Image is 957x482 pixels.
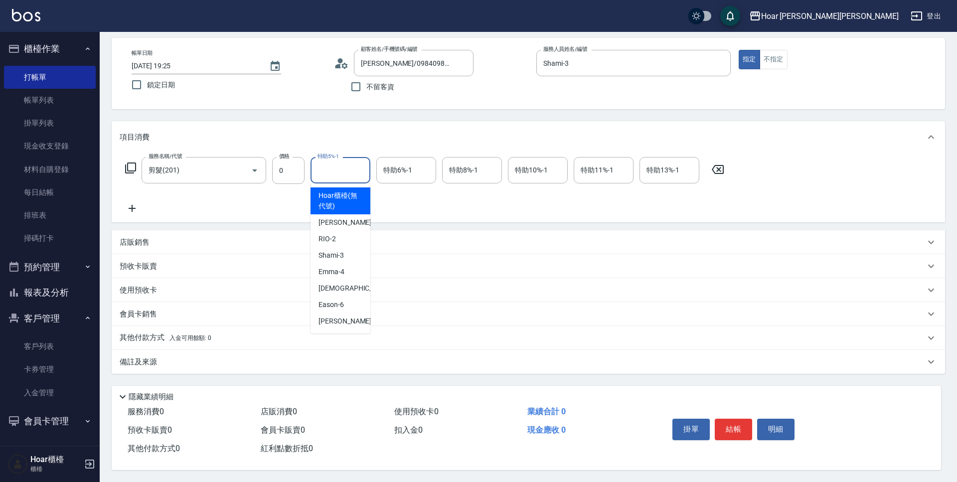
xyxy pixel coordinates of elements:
button: 不指定 [760,50,788,69]
label: 服務人員姓名/編號 [543,45,587,53]
span: 店販消費 0 [261,407,297,416]
a: 排班表 [4,204,96,227]
span: 扣入金 0 [394,425,423,435]
span: 其他付款方式 0 [128,444,180,453]
label: 帳單日期 [132,49,153,57]
span: 預收卡販賣 0 [128,425,172,435]
span: [PERSON_NAME] -1 [319,217,377,228]
span: [PERSON_NAME] -7 [319,316,377,326]
div: 店販銷售 [112,230,945,254]
button: 櫃檯作業 [4,36,96,62]
p: 預收卡販賣 [120,261,157,272]
span: Emma -4 [319,267,344,277]
span: RIO -2 [319,234,336,244]
button: 報表及分析 [4,280,96,306]
label: 價格 [279,153,290,160]
p: 項目消費 [120,132,150,143]
span: Eason -6 [319,300,344,310]
div: 預收卡販賣 [112,254,945,278]
div: 項目消費 [112,121,945,153]
span: 使用預收卡 0 [394,407,439,416]
a: 掛單列表 [4,112,96,135]
a: 現金收支登錄 [4,135,96,158]
div: 其他付款方式入金可用餘額: 0 [112,326,945,350]
p: 備註及來源 [120,357,157,367]
p: 櫃檯 [30,465,81,474]
a: 材料自購登錄 [4,158,96,181]
span: 入金可用餘額: 0 [169,334,212,341]
img: Logo [12,9,40,21]
button: 登出 [907,7,945,25]
button: 客戶管理 [4,306,96,331]
label: 特助5%-1 [318,153,339,160]
a: 帳單列表 [4,89,96,112]
p: 店販銷售 [120,237,150,248]
p: 會員卡銷售 [120,309,157,320]
a: 掃碼打卡 [4,227,96,250]
button: Hoar [PERSON_NAME][PERSON_NAME] [745,6,903,26]
span: Shami -3 [319,250,344,261]
div: 會員卡銷售 [112,302,945,326]
button: Open [247,162,263,178]
a: 卡券管理 [4,358,96,381]
span: 現金應收 0 [527,425,566,435]
button: 結帳 [715,419,752,440]
a: 入金管理 [4,381,96,404]
p: 使用預收卡 [120,285,157,296]
span: 會員卡販賣 0 [261,425,305,435]
p: 隱藏業績明細 [129,392,173,402]
span: 鎖定日期 [147,80,175,90]
span: 不留客資 [366,82,394,92]
div: 備註及來源 [112,350,945,374]
a: 客戶列表 [4,335,96,358]
a: 每日結帳 [4,181,96,204]
button: 指定 [739,50,760,69]
button: save [720,6,740,26]
button: 會員卡管理 [4,408,96,434]
span: 業績合計 0 [527,407,566,416]
h5: Hoar櫃檯 [30,455,81,465]
label: 服務名稱/代號 [149,153,182,160]
span: 服務消費 0 [128,407,164,416]
div: Hoar [PERSON_NAME][PERSON_NAME] [761,10,899,22]
div: 使用預收卡 [112,278,945,302]
button: Choose date, selected date is 2025-09-21 [263,54,287,78]
span: [DEMOGRAPHIC_DATA] -5 [319,283,397,294]
input: YYYY/MM/DD hh:mm [132,58,259,74]
span: 紅利點數折抵 0 [261,444,313,453]
button: 明細 [757,419,795,440]
button: 掛單 [672,419,710,440]
p: 其他付款方式 [120,332,211,343]
button: 預約管理 [4,254,96,280]
img: Person [8,454,28,474]
label: 顧客姓名/手機號碼/編號 [361,45,418,53]
a: 打帳單 [4,66,96,89]
span: Hoar櫃檯 (無代號) [319,190,362,211]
